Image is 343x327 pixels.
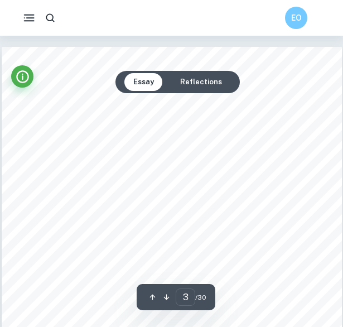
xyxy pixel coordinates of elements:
[290,12,303,24] h6: EO
[11,65,33,88] button: Info
[171,73,231,91] button: Reflections
[285,7,307,29] button: EO
[124,73,163,91] button: Essay
[195,292,206,302] span: / 30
